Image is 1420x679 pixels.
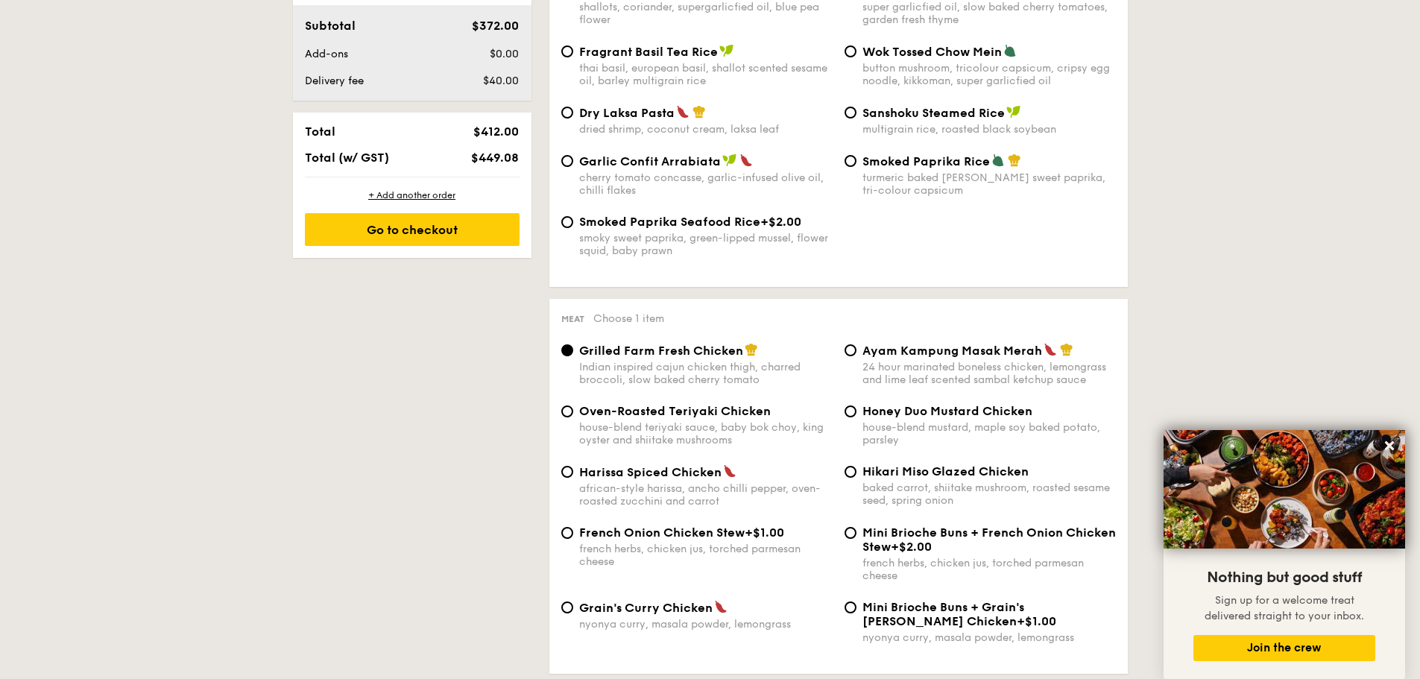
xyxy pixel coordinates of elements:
[579,525,745,540] span: French Onion Chicken Stew
[1193,635,1375,661] button: Join the crew
[862,344,1042,358] span: Ayam Kampung Masak Merah
[862,631,1116,644] div: nyonya curry, masala powder, lemongrass
[579,421,833,446] div: house-blend teriyaki sauce, baby bok choy, king oyster and shiitake mushrooms
[561,216,573,228] input: Smoked Paprika Seafood Rice+$2.00smoky sweet paprika, green-lipped mussel, flower squid, baby prawn
[862,106,1005,120] span: Sanshoku Steamed Rice
[579,543,833,568] div: french herbs, chicken jus, torched parmesan cheese
[676,105,690,119] img: icon-spicy.37a8142b.svg
[473,124,519,139] span: $412.00
[579,1,833,26] div: shallots, coriander, supergarlicfied oil, blue pea flower
[845,107,856,119] input: Sanshoku Steamed Ricemultigrain rice, roasted black soybean
[579,404,771,418] span: Oven-Roasted Teriyaki Chicken
[561,601,573,613] input: Grain's Curry Chickennyonya curry, masala powder, lemongrass
[845,155,856,167] input: Smoked Paprika Riceturmeric baked [PERSON_NAME] sweet paprika, tri-colour capsicum
[305,151,389,165] span: Total (w/ GST)
[862,525,1116,554] span: Mini Brioche Buns + French Onion Chicken Stew
[1008,154,1021,167] img: icon-chef-hat.a58ddaea.svg
[305,75,364,87] span: Delivery fee
[862,481,1116,507] div: baked carrot, shiitake mushroom, roasted sesame seed, spring onion
[1205,594,1364,622] span: Sign up for a welcome treat delivered straight to your inbox.
[862,421,1116,446] div: house-blend mustard, maple soy baked potato, parsley
[305,189,520,201] div: + Add another order
[862,1,1116,26] div: super garlicfied oil, slow baked cherry tomatoes, garden fresh thyme
[845,601,856,613] input: Mini Brioche Buns + Grain's [PERSON_NAME] Chicken+$1.00nyonya curry, masala powder, lemongrass
[1044,343,1057,356] img: icon-spicy.37a8142b.svg
[561,45,573,57] input: Fragrant Basil Tea Ricethai basil, european basil, shallot scented sesame oil, barley multigrain ...
[305,19,356,33] span: Subtotal
[1006,105,1021,119] img: icon-vegan.f8ff3823.svg
[561,344,573,356] input: Grilled Farm Fresh ChickenIndian inspired cajun chicken thigh, charred broccoli, slow baked cherr...
[1378,434,1401,458] button: Close
[745,525,784,540] span: +$1.00
[845,466,856,478] input: Hikari Miso Glazed Chickenbaked carrot, shiitake mushroom, roasted sesame seed, spring onion
[862,464,1029,479] span: Hikari Miso Glazed Chicken
[579,465,722,479] span: Harissa Spiced Chicken
[579,601,713,615] span: Grain's Curry Chicken
[991,154,1005,167] img: icon-vegetarian.fe4039eb.svg
[862,45,1002,59] span: Wok Tossed Chow Mein
[862,62,1116,87] div: button mushroom, tricolour capsicum, cripsy egg noodle, kikkoman, super garlicfied oil
[579,45,718,59] span: Fragrant Basil Tea Rice
[760,215,801,229] span: +$2.00
[472,19,519,33] span: $372.00
[305,124,335,139] span: Total
[490,48,519,60] span: $0.00
[579,215,760,229] span: Smoked Paprika Seafood Rice
[845,344,856,356] input: Ayam Kampung Masak Merah24 hour marinated boneless chicken, lemongrass and lime leaf scented samb...
[1060,343,1073,356] img: icon-chef-hat.a58ddaea.svg
[845,45,856,57] input: Wok Tossed Chow Meinbutton mushroom, tricolour capsicum, cripsy egg noodle, kikkoman, super garli...
[723,464,736,478] img: icon-spicy.37a8142b.svg
[891,540,932,554] span: +$2.00
[579,232,833,257] div: smoky sweet paprika, green-lipped mussel, flower squid, baby prawn
[561,107,573,119] input: Dry Laksa Pastadried shrimp, coconut cream, laksa leaf
[714,600,728,613] img: icon-spicy.37a8142b.svg
[483,75,519,87] span: $40.00
[862,361,1116,386] div: 24 hour marinated boneless chicken, lemongrass and lime leaf scented sambal ketchup sauce
[739,154,753,167] img: icon-spicy.37a8142b.svg
[579,154,721,168] span: Garlic Confit Arrabiata
[579,344,743,358] span: Grilled Farm Fresh Chicken
[579,62,833,87] div: thai basil, european basil, shallot scented sesame oil, barley multigrain rice
[579,171,833,197] div: cherry tomato concasse, garlic-infused olive oil, chilli flakes
[862,123,1116,136] div: multigrain rice, roasted black soybean
[561,155,573,167] input: Garlic Confit Arrabiatacherry tomato concasse, garlic-infused olive oil, chilli flakes
[1003,44,1017,57] img: icon-vegetarian.fe4039eb.svg
[1017,614,1056,628] span: +$1.00
[561,527,573,539] input: French Onion Chicken Stew+$1.00french herbs, chicken jus, torched parmesan cheese
[719,44,734,57] img: icon-vegan.f8ff3823.svg
[561,405,573,417] input: Oven-Roasted Teriyaki Chickenhouse-blend teriyaki sauce, baby bok choy, king oyster and shiitake ...
[745,343,758,356] img: icon-chef-hat.a58ddaea.svg
[862,154,990,168] span: Smoked Paprika Rice
[1207,569,1362,587] span: Nothing but good stuff
[862,404,1032,418] span: Honey Duo Mustard Chicken
[579,361,833,386] div: Indian inspired cajun chicken thigh, charred broccoli, slow baked cherry tomato
[845,527,856,539] input: Mini Brioche Buns + French Onion Chicken Stew+$2.00french herbs, chicken jus, torched parmesan ch...
[722,154,737,167] img: icon-vegan.f8ff3823.svg
[692,105,706,119] img: icon-chef-hat.a58ddaea.svg
[561,466,573,478] input: Harissa Spiced Chickenafrican-style harissa, ancho chilli pepper, oven-roasted zucchini and carrot
[579,106,675,120] span: Dry Laksa Pasta
[305,213,520,246] div: Go to checkout
[579,618,833,631] div: nyonya curry, masala powder, lemongrass
[862,557,1116,582] div: french herbs, chicken jus, torched parmesan cheese
[305,48,348,60] span: Add-ons
[862,171,1116,197] div: turmeric baked [PERSON_NAME] sweet paprika, tri-colour capsicum
[845,405,856,417] input: Honey Duo Mustard Chickenhouse-blend mustard, maple soy baked potato, parsley
[593,312,664,325] span: Choose 1 item
[1164,430,1405,549] img: DSC07876-Edit02-Large.jpeg
[579,123,833,136] div: dried shrimp, coconut cream, laksa leaf
[862,600,1024,628] span: Mini Brioche Buns + Grain's [PERSON_NAME] Chicken
[561,314,584,324] span: Meat
[471,151,519,165] span: $449.08
[579,482,833,508] div: african-style harissa, ancho chilli pepper, oven-roasted zucchini and carrot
